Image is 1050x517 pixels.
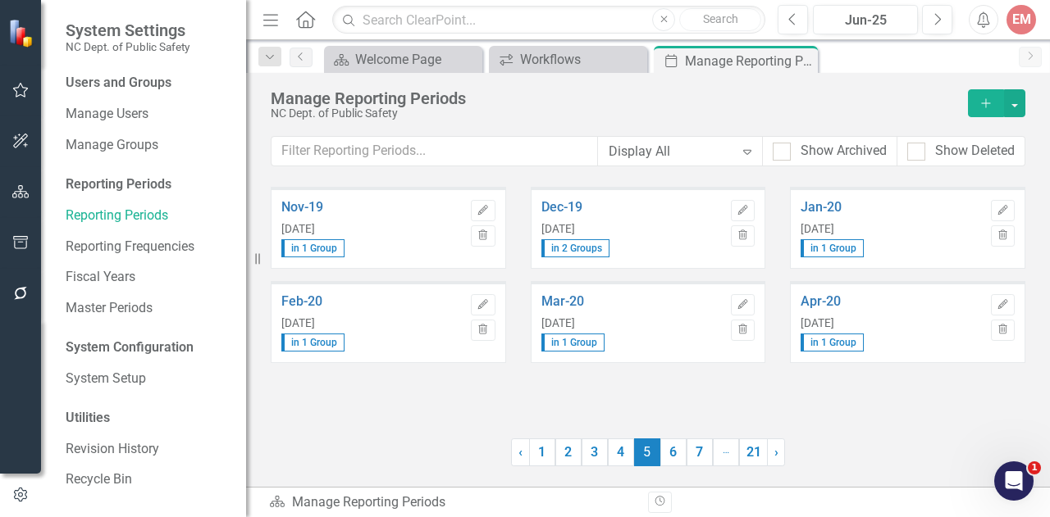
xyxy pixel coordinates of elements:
[281,200,463,215] a: Nov-19
[1007,5,1036,34] button: EM
[328,49,478,70] a: Welcome Page
[66,440,230,459] a: Revision History
[8,18,37,47] img: ClearPoint Strategy
[813,5,918,34] button: Jun-25
[66,338,230,357] div: System Configuration
[685,51,814,71] div: Manage Reporting Periods
[679,8,761,31] button: Search
[608,438,634,466] a: 4
[994,461,1034,501] iframe: Intercom live chat
[582,438,608,466] a: 3
[493,49,643,70] a: Workflows
[66,74,230,93] div: Users and Groups
[66,105,230,124] a: Manage Users
[555,438,582,466] a: 2
[819,11,912,30] div: Jun-25
[66,136,230,155] a: Manage Groups
[801,239,864,257] span: in 1 Group
[271,89,960,107] div: Manage Reporting Periods
[1028,461,1041,474] span: 1
[609,142,734,161] div: Display All
[66,268,230,287] a: Fiscal Years
[801,294,982,309] a: Apr-20
[541,239,609,257] span: in 2 Groups
[271,136,598,166] input: Filter Reporting Periods...
[66,175,230,194] div: Reporting Periods
[271,107,960,120] div: NC Dept. of Public Safety
[801,333,864,351] span: in 1 Group
[518,444,523,460] span: ‹
[66,206,230,225] a: Reporting Periods
[66,409,230,428] div: Utilities
[687,438,713,466] a: 7
[66,299,230,318] a: Master Periods
[801,200,982,215] a: Jan-20
[660,438,687,466] a: 6
[281,317,463,330] div: [DATE]
[801,142,887,161] div: Show Archived
[332,6,765,34] input: Search ClearPoint...
[541,317,723,330] div: [DATE]
[66,40,189,53] small: NC Dept. of Public Safety
[801,223,982,236] div: [DATE]
[541,333,605,351] span: in 1 Group
[774,444,778,460] span: ›
[355,49,478,70] div: Welcome Page
[281,239,345,257] span: in 1 Group
[66,238,230,256] a: Reporting Frequencies
[739,438,768,466] a: 21
[520,49,643,70] div: Workflows
[541,200,723,215] a: Dec-19
[281,333,345,351] span: in 1 Group
[703,12,738,25] span: Search
[801,317,982,330] div: [DATE]
[66,370,230,388] a: System Setup
[66,20,189,40] span: System Settings
[935,142,1015,161] div: Show Deleted
[529,438,555,466] a: 1
[269,493,636,512] div: Manage Reporting Periods
[541,223,723,236] div: [DATE]
[281,223,463,236] div: [DATE]
[541,294,723,309] a: Mar-20
[634,438,660,466] span: 5
[66,470,230,489] a: Recycle Bin
[281,294,463,309] a: Feb-20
